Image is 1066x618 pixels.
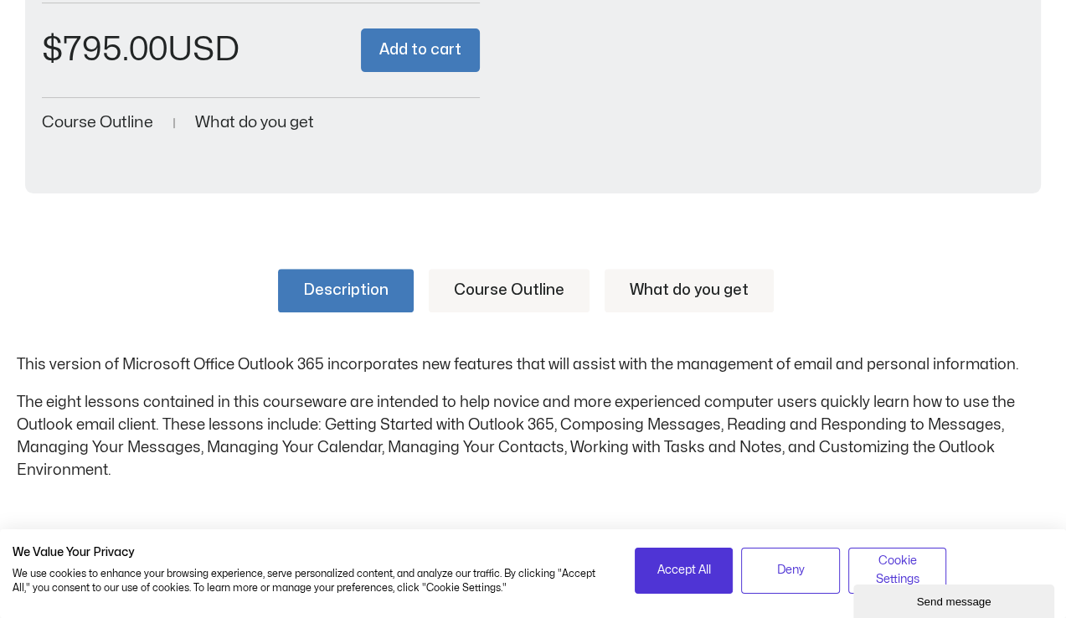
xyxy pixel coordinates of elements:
button: Add to cart [361,28,480,73]
h2: We Value Your Privacy [13,545,610,560]
span: Cookie Settings [859,552,936,590]
button: Adjust cookie preferences [848,548,947,594]
button: Deny all cookies [741,548,840,594]
span: Accept All [657,561,710,579]
a: Course Outline [429,269,590,312]
span: $ [42,33,63,66]
bdi: 795.00 [42,33,167,66]
a: What do you get [195,115,314,131]
p: This version of Microsoft Office Outlook 365 incorporates new features that will assist with the ... [17,353,1049,376]
button: Accept all cookies [635,548,734,594]
p: We use cookies to enhance your browsing experience, serve personalized content, and analyze our t... [13,567,610,595]
iframe: chat widget [853,581,1058,618]
span: Deny [776,561,804,579]
a: Description [278,269,414,312]
p: The eight lessons contained in this courseware are intended to help novice and more experienced c... [17,391,1049,482]
a: Course Outline [42,115,153,131]
a: What do you get [605,269,774,312]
